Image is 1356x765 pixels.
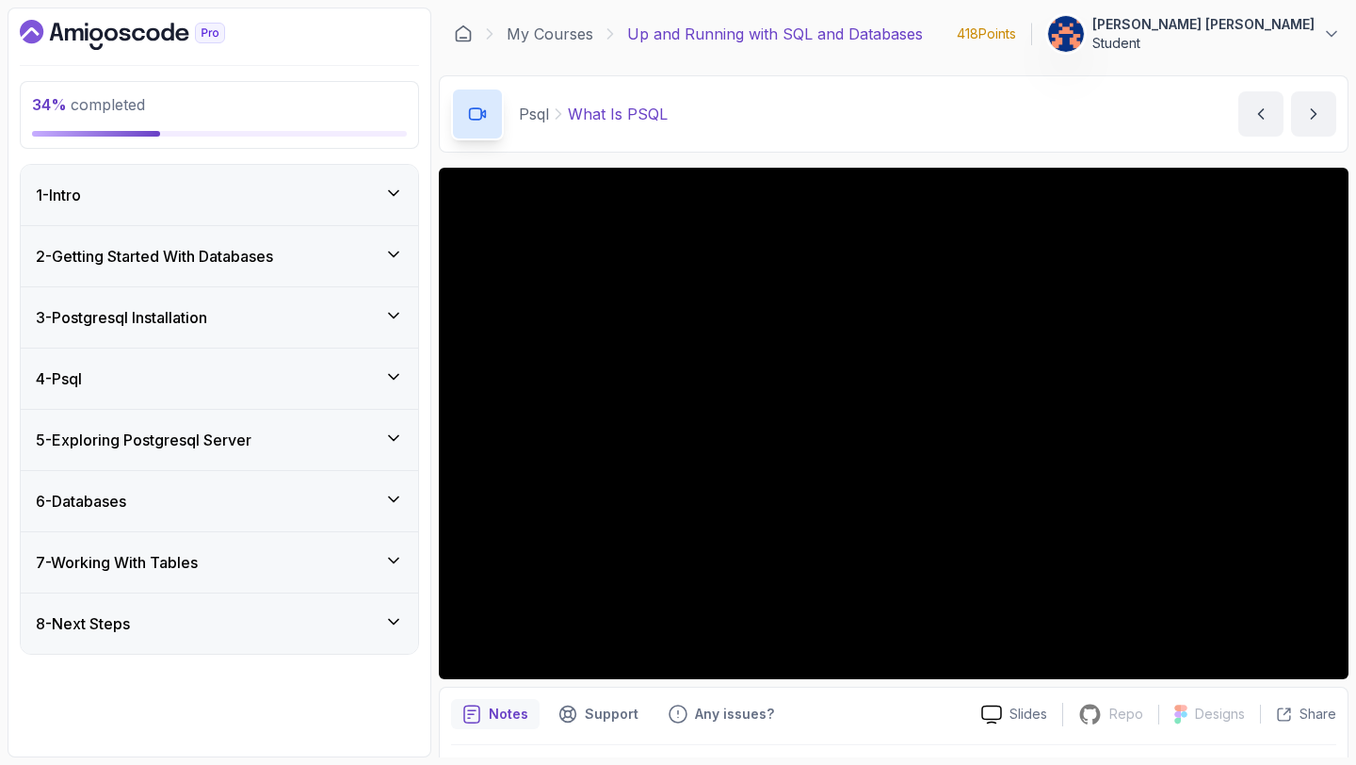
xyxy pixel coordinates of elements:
[36,551,198,574] h3: 7 - Working With Tables
[21,226,418,286] button: 2-Getting Started With Databases
[36,429,251,451] h3: 5 - Exploring Postgresql Server
[36,184,81,206] h3: 1 - Intro
[1195,705,1245,724] p: Designs
[1109,705,1143,724] p: Repo
[1291,91,1336,137] button: next content
[21,349,418,409] button: 4-Psql
[36,306,207,329] h3: 3 - Postgresql Installation
[36,490,126,513] h3: 6 - Databases
[585,705,638,724] p: Support
[1260,705,1336,724] button: Share
[32,95,145,114] span: completed
[547,699,650,729] button: Support button
[507,23,593,45] a: My Courses
[1047,15,1341,53] button: user profile image[PERSON_NAME] [PERSON_NAME]Student
[36,612,130,635] h3: 8 - Next Steps
[454,24,473,43] a: Dashboard
[1092,34,1315,53] p: Student
[519,103,549,125] p: Psql
[1048,16,1084,52] img: user profile image
[20,20,268,50] a: Dashboard
[32,95,67,114] span: 34 %
[1299,705,1336,724] p: Share
[695,705,774,724] p: Any issues?
[21,471,418,531] button: 6-Databases
[957,24,1016,43] p: 418 Points
[1009,705,1047,724] p: Slides
[657,699,785,729] button: Feedback button
[1092,15,1315,34] p: [PERSON_NAME] [PERSON_NAME]
[36,245,273,268] h3: 2 - Getting Started With Databases
[21,532,418,593] button: 7-Working With Tables
[966,705,1062,724] a: Slides
[439,168,1348,679] iframe: 1 - What is PSQL
[1238,91,1283,137] button: previous content
[21,165,418,225] button: 1-Intro
[627,23,923,45] p: Up and Running with SQL and Databases
[451,699,540,729] button: notes button
[21,287,418,348] button: 3-Postgresql Installation
[489,705,528,724] p: Notes
[36,367,82,390] h3: 4 - Psql
[21,594,418,654] button: 8-Next Steps
[568,103,668,125] p: What Is PSQL
[21,410,418,470] button: 5-Exploring Postgresql Server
